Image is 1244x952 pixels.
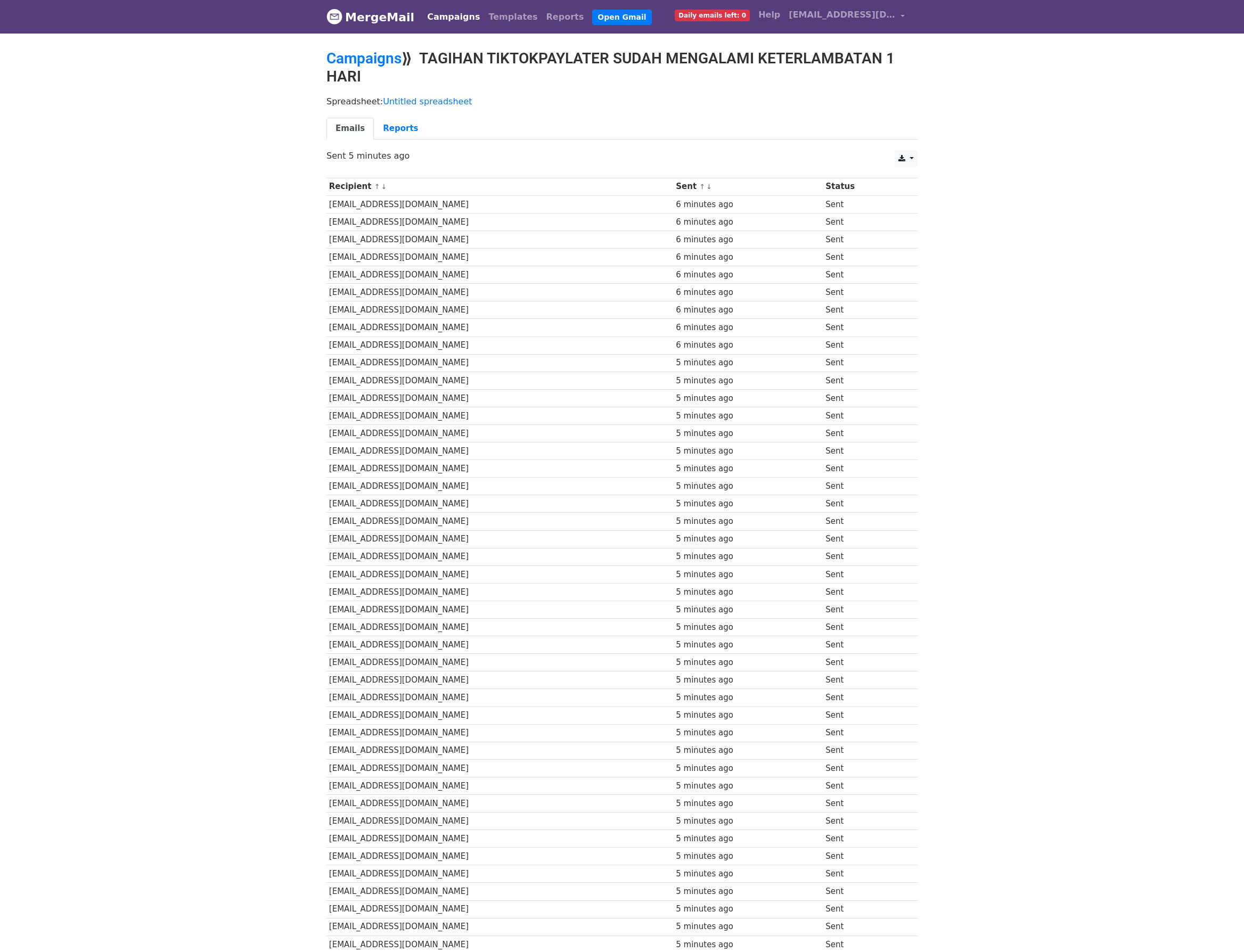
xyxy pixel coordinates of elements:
[823,794,905,812] td: Sent
[326,337,673,354] td: [EMAIL_ADDRESS][DOMAIN_NAME]
[326,195,673,213] td: [EMAIL_ADDRESS][DOMAIN_NAME]
[823,900,905,918] td: Sent
[592,10,651,25] a: Open Gmail
[374,118,427,139] a: Reports
[676,903,820,915] div: 5 minutes ago
[326,759,673,777] td: [EMAIL_ADDRESS][DOMAIN_NAME]
[326,900,673,918] td: [EMAIL_ADDRESS][DOMAIN_NAME]
[326,565,673,583] td: [EMAIL_ADDRESS][DOMAIN_NAME]
[374,183,380,191] a: ↑
[823,478,905,495] td: Sent
[676,798,820,810] div: 5 minutes ago
[676,322,820,334] div: 6 minutes ago
[676,569,820,581] div: 5 minutes ago
[383,96,472,106] a: Untitled spreadsheet
[326,372,673,389] td: [EMAIL_ADDRESS][DOMAIN_NAME]
[823,372,905,389] td: Sent
[326,654,673,671] td: [EMAIL_ADDRESS][DOMAIN_NAME]
[676,498,820,510] div: 5 minutes ago
[676,674,820,686] div: 5 minutes ago
[823,707,905,724] td: Sent
[326,150,918,161] p: Sent 5 minutes ago
[823,813,905,830] td: Sent
[706,183,712,191] a: ↓
[484,6,542,28] a: Templates
[676,551,820,563] div: 5 minutes ago
[676,428,820,440] div: 5 minutes ago
[326,284,673,301] td: [EMAIL_ADDRESS][DOMAIN_NAME]
[823,918,905,935] td: Sent
[326,495,673,513] td: [EMAIL_ADDRESS][DOMAIN_NAME]
[823,654,905,671] td: Sent
[326,178,673,195] th: Recipient
[676,762,820,775] div: 5 minutes ago
[326,407,673,424] td: [EMAIL_ADDRESS][DOMAIN_NAME]
[676,780,820,792] div: 5 minutes ago
[326,724,673,742] td: [EMAIL_ADDRESS][DOMAIN_NAME]
[676,939,820,951] div: 5 minutes ago
[326,425,673,442] td: [EMAIL_ADDRESS][DOMAIN_NAME]
[676,868,820,880] div: 5 minutes ago
[699,183,705,191] a: ↑
[326,354,673,372] td: [EMAIL_ADDRESS][DOMAIN_NAME]
[823,231,905,248] td: Sent
[676,586,820,598] div: 5 minutes ago
[823,689,905,707] td: Sent
[823,354,905,372] td: Sent
[381,183,387,191] a: ↓
[326,389,673,407] td: [EMAIL_ADDRESS][DOMAIN_NAME]
[423,6,484,28] a: Campaigns
[673,178,823,195] th: Sent
[823,460,905,478] td: Sent
[676,375,820,387] div: 5 minutes ago
[326,813,673,830] td: [EMAIL_ADDRESS][DOMAIN_NAME]
[676,621,820,634] div: 5 minutes ago
[676,251,820,264] div: 6 minutes ago
[326,478,673,495] td: [EMAIL_ADDRESS][DOMAIN_NAME]
[676,692,820,704] div: 5 minutes ago
[326,883,673,900] td: [EMAIL_ADDRESS][DOMAIN_NAME]
[676,833,820,845] div: 5 minutes ago
[676,815,820,827] div: 5 minutes ago
[823,636,905,654] td: Sent
[676,216,820,228] div: 6 minutes ago
[823,495,905,513] td: Sent
[789,9,895,21] span: [EMAIL_ADDRESS][DOMAIN_NAME]
[823,583,905,601] td: Sent
[676,639,820,651] div: 5 minutes ago
[676,921,820,933] div: 5 minutes ago
[326,794,673,812] td: [EMAIL_ADDRESS][DOMAIN_NAME]
[326,636,673,654] td: [EMAIL_ADDRESS][DOMAIN_NAME]
[676,709,820,721] div: 5 minutes ago
[823,777,905,794] td: Sent
[676,727,820,739] div: 5 minutes ago
[326,460,673,478] td: [EMAIL_ADDRESS][DOMAIN_NAME]
[823,178,905,195] th: Status
[326,830,673,848] td: [EMAIL_ADDRESS][DOMAIN_NAME]
[784,4,909,29] a: [EMAIL_ADDRESS][DOMAIN_NAME]
[676,463,820,475] div: 5 minutes ago
[326,301,673,319] td: [EMAIL_ADDRESS][DOMAIN_NAME]
[676,199,820,211] div: 6 minutes ago
[326,530,673,548] td: [EMAIL_ADDRESS][DOMAIN_NAME]
[676,269,820,281] div: 6 minutes ago
[675,10,750,21] span: Daily emails left: 0
[676,286,820,299] div: 6 minutes ago
[823,513,905,530] td: Sent
[670,4,754,26] a: Daily emails left: 0
[676,304,820,316] div: 6 minutes ago
[326,513,673,530] td: [EMAIL_ADDRESS][DOMAIN_NAME]
[823,548,905,565] td: Sent
[542,6,588,28] a: Reports
[326,249,673,266] td: [EMAIL_ADDRESS][DOMAIN_NAME]
[823,284,905,301] td: Sent
[754,4,784,26] a: Help
[676,357,820,369] div: 5 minutes ago
[823,671,905,689] td: Sent
[326,865,673,883] td: [EMAIL_ADDRESS][DOMAIN_NAME]
[823,724,905,742] td: Sent
[326,231,673,248] td: [EMAIL_ADDRESS][DOMAIN_NAME]
[326,918,673,935] td: [EMAIL_ADDRESS][DOMAIN_NAME]
[326,266,673,284] td: [EMAIL_ADDRESS][DOMAIN_NAME]
[326,777,673,794] td: [EMAIL_ADDRESS][DOMAIN_NAME]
